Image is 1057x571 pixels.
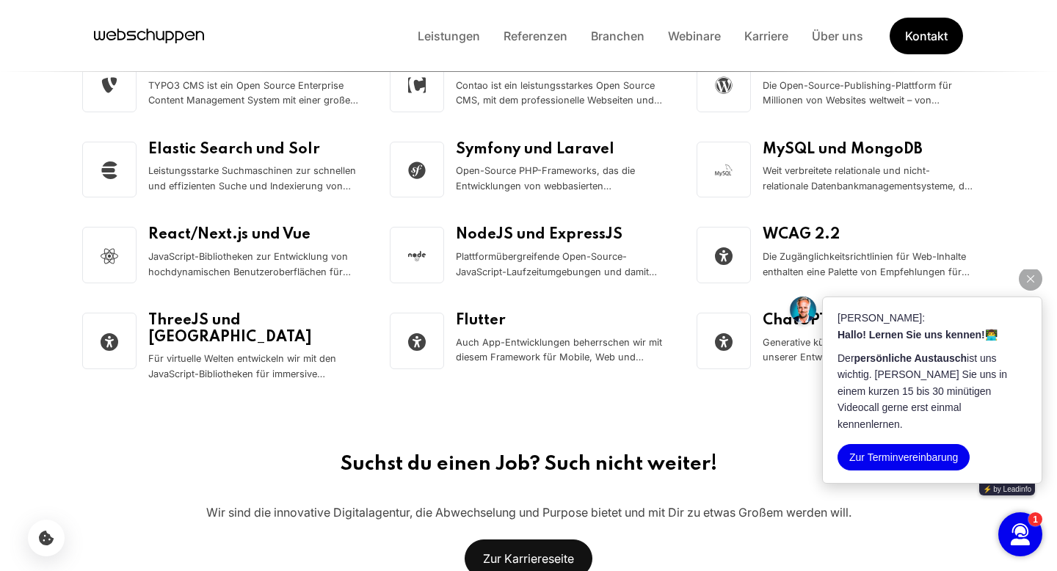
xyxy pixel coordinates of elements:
[763,250,975,280] small: Die Zugänglichkeitsrichtlinien für Web-Inhalte enthalten eine Palette von Empfehlungen für die Ve...
[579,29,656,43] a: Branchen
[204,214,261,226] a: ⚡️ by Leadinfo
[456,79,668,109] small: Contao ist ein leistungsstarkes Open Source CMS, mit dem professionelle Webseiten und skalierbare...
[148,352,360,382] small: Für virtuelle Welten entwickeln wir mit den JavaScript-Bibliotheken für immersive Erlebnisse von ...
[148,79,360,109] small: TYPO3 CMS ist ein Open Source Enterprise Content Management System mit einer großen weltweiten Co...
[148,227,360,244] h4: React/Next.js und Vue
[800,29,875,43] a: Über uns
[456,227,668,244] h4: NodeJS und ExpressJS
[258,245,263,255] span: 1
[62,59,210,71] strong: Hallo! Lernen Sie uns kennen!
[733,29,800,43] a: Karriere
[62,81,252,163] p: Der ist uns wichtig. [PERSON_NAME] Sie uns in einem kurzen 15 bis 30 minütigen Videocall gerne er...
[763,313,975,330] h4: ChatGPT und OpenAI APIs
[763,164,975,194] small: Weit verbreitete relationale und nicht-relationale Datenbankmanagementsysteme, die für die Speich...
[656,29,733,43] a: Webinare
[62,40,252,57] p: [PERSON_NAME]:
[763,142,975,159] h4: MySQL und MongoDB
[79,83,192,95] strong: persönliche Austausch
[456,335,668,366] small: Auch App-Entwicklungen beherrschen wir mit diesem Framework für Mobile, Web und Desktop
[763,335,975,366] small: Generative künstliche Intelligenz findet in unserer Entwicklung mit diversen Bibliotheken statt.
[148,142,360,159] h4: Elastic Search und Solr
[148,164,360,194] small: Leistungsstarke Suchmaschinen zur schnellen und effizienten Suche und Indexierung von großen Date...
[456,142,668,159] h4: Symfony und Laravel
[456,313,668,330] h4: Flutter
[206,503,851,522] p: Wir sind die innovative Digitalagentur, die Abwechselung und Purpose bietet und mit Dir zu etwas ...
[456,164,668,194] small: Open-Source PHP-Frameworks, das die Entwicklungen von webbasierten Anwendungen stark erleichtert,...
[341,453,717,476] h3: Suchst du einen Job? Such nicht weiter!
[492,29,579,43] a: Referenzen
[62,175,195,201] button: Zur Terminvereinbarung
[62,57,252,73] p: 👨‍💻
[28,520,65,556] button: Cookie-Einstellungen öffnen
[456,250,668,280] small: Plattformübergreifende Open-Source-JavaScript-Laufzeitumgebungen und damit nutzbares flexibles No...
[890,18,963,54] a: Get Started
[148,313,360,346] h4: ThreeJS und [GEOGRAPHIC_DATA]
[763,79,975,109] small: Die Open-Source-Publishing-Plattform für Millionen von Websites weltweit – von Gründern über klei...
[94,25,204,47] a: Hauptseite besuchen
[148,250,360,280] small: JavaScript-Bibliotheken zur Entwicklung von hochdynamischen Benutzeroberflächen für Webanwendunge...
[763,227,975,244] h4: WCAG 2.2
[406,29,492,43] a: Leistungen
